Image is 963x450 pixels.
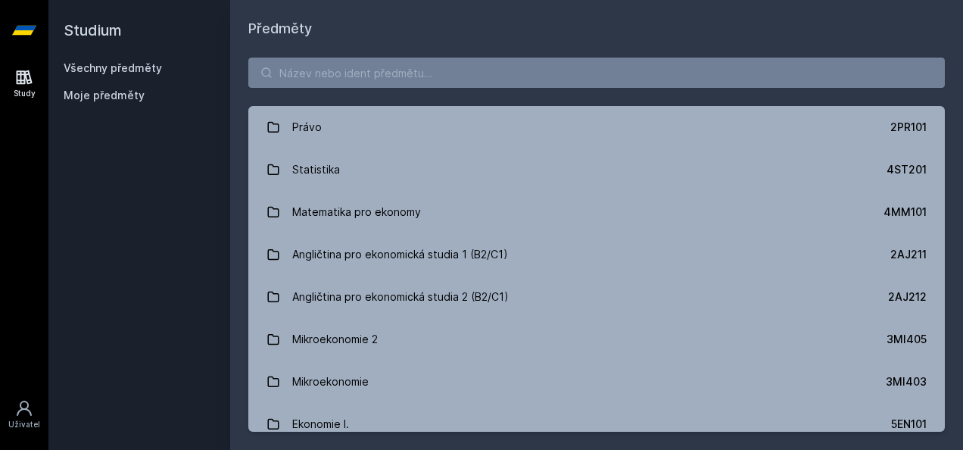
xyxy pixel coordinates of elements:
div: 2AJ212 [888,289,927,305]
div: 4ST201 [887,162,927,177]
a: Study [3,61,45,107]
div: 2AJ211 [890,247,927,262]
a: Mikroekonomie 3MI403 [248,361,945,403]
a: Mikroekonomie 2 3MI405 [248,318,945,361]
input: Název nebo ident předmětu… [248,58,945,88]
a: Angličtina pro ekonomická studia 2 (B2/C1) 2AJ212 [248,276,945,318]
div: 3MI405 [887,332,927,347]
div: Study [14,88,36,99]
a: Matematika pro ekonomy 4MM101 [248,191,945,233]
div: 5EN101 [891,417,927,432]
div: Statistika [292,155,340,185]
div: Matematika pro ekonomy [292,197,421,227]
div: Angličtina pro ekonomická studia 2 (B2/C1) [292,282,509,312]
div: Právo [292,112,322,142]
span: Moje předměty [64,88,145,103]
div: Angličtina pro ekonomická studia 1 (B2/C1) [292,239,508,270]
a: Uživatel [3,392,45,438]
a: Právo 2PR101 [248,106,945,148]
div: Mikroekonomie 2 [292,324,378,355]
a: Ekonomie I. 5EN101 [248,403,945,445]
div: Mikroekonomie [292,367,369,397]
div: 2PR101 [890,120,927,135]
div: 3MI403 [886,374,927,389]
a: Angličtina pro ekonomická studia 1 (B2/C1) 2AJ211 [248,233,945,276]
div: 4MM101 [884,205,927,220]
div: Ekonomie I. [292,409,349,439]
a: Statistika 4ST201 [248,148,945,191]
div: Uživatel [8,419,40,430]
a: Všechny předměty [64,61,162,74]
h1: Předměty [248,18,945,39]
